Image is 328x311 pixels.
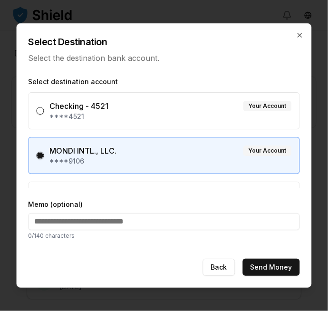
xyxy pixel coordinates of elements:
[243,259,300,276] button: Send Money
[29,232,300,240] p: 0 /140 characters
[37,152,44,159] button: MONDI INTL., LLC.Your Account****9106
[29,35,300,49] h2: Select Destination
[50,100,109,112] div: Checking - 4521
[243,146,292,156] div: Your Account
[29,200,300,209] label: Memo (optional)
[29,52,300,64] p: Select the destination bank account.
[50,145,117,156] div: MONDI INTL., LLC.
[37,107,44,115] button: Checking - 4521Your Account****4521
[29,77,300,87] label: Select destination account
[243,101,292,111] div: Your Account
[203,259,235,276] button: Back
